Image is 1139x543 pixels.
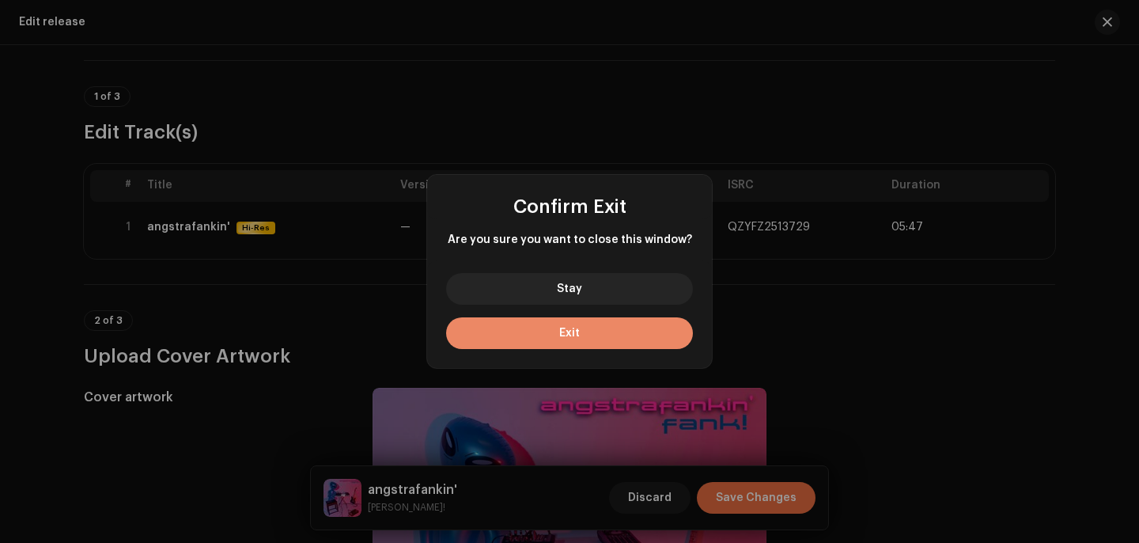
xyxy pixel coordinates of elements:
span: Confirm Exit [513,197,626,216]
span: Are you sure you want to close this window? [446,232,693,248]
span: Stay [557,283,582,294]
button: Exit [446,317,693,349]
span: Exit [559,328,580,339]
button: Stay [446,273,693,305]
